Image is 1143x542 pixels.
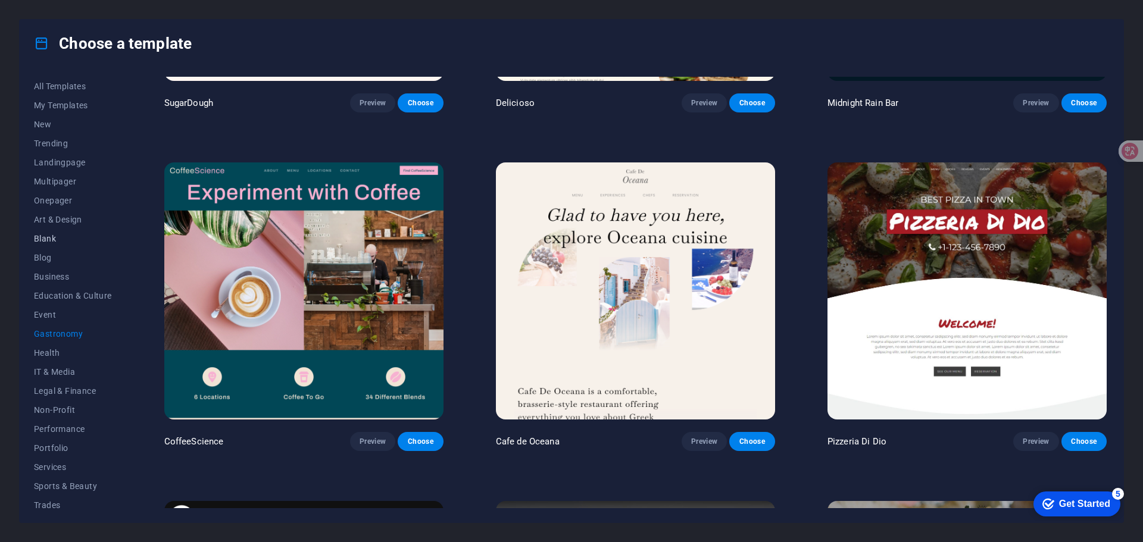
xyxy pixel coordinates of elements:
[827,162,1107,419] img: Pizzeria Di Dio
[34,153,112,172] button: Landingpage
[1013,93,1058,112] button: Preview
[34,477,112,496] button: Sports & Beauty
[164,162,444,419] img: CoffeeScience
[398,432,443,451] button: Choose
[34,210,112,229] button: Art & Design
[34,481,112,491] span: Sports & Beauty
[34,438,112,458] button: Portfolio
[691,437,717,446] span: Preview
[729,432,775,451] button: Choose
[34,305,112,324] button: Event
[164,97,213,109] p: SugarDough
[34,248,112,267] button: Blog
[34,500,112,510] span: Trades
[34,348,112,358] span: Health
[1061,432,1107,451] button: Choose
[34,172,112,191] button: Multipager
[10,6,96,31] div: Get Started 5 items remaining, 0% complete
[34,381,112,400] button: Legal & Finance
[34,82,112,91] span: All Templates
[34,458,112,477] button: Services
[34,34,192,53] h4: Choose a template
[350,432,395,451] button: Preview
[739,437,765,446] span: Choose
[407,437,433,446] span: Choose
[34,286,112,305] button: Education & Culture
[34,158,112,167] span: Landingpage
[729,93,775,112] button: Choose
[34,424,112,434] span: Performance
[34,329,112,339] span: Gastronomy
[34,96,112,115] button: My Templates
[1023,437,1049,446] span: Preview
[34,362,112,381] button: IT & Media
[88,2,100,14] div: 5
[34,386,112,396] span: Legal & Finance
[34,367,112,377] span: IT & Media
[34,419,112,438] button: Performance
[34,443,112,453] span: Portfolio
[34,253,112,262] span: Blog
[164,436,224,447] p: CoffeeScience
[34,343,112,362] button: Health
[34,229,112,248] button: Blank
[34,101,112,110] span: My Templates
[35,13,86,24] div: Get Started
[34,272,112,281] span: Business
[34,191,112,210] button: Onepager
[34,234,112,243] span: Blank
[827,97,898,109] p: Midnight Rain Bar
[34,310,112,319] span: Event
[34,115,112,134] button: New
[1071,98,1097,108] span: Choose
[682,93,727,112] button: Preview
[1023,98,1049,108] span: Preview
[691,98,717,108] span: Preview
[739,98,765,108] span: Choose
[496,97,535,109] p: Delicioso
[1071,437,1097,446] span: Choose
[34,496,112,515] button: Trades
[1013,432,1058,451] button: Preview
[34,120,112,129] span: New
[398,93,443,112] button: Choose
[496,162,775,419] img: Cafe de Oceana
[827,436,886,447] p: Pizzeria Di Dio
[34,324,112,343] button: Gastronomy
[682,432,727,451] button: Preview
[34,196,112,205] span: Onepager
[34,462,112,472] span: Services
[34,291,112,300] span: Education & Culture
[34,405,112,415] span: Non-Profit
[34,267,112,286] button: Business
[360,98,386,108] span: Preview
[407,98,433,108] span: Choose
[34,77,112,96] button: All Templates
[350,93,395,112] button: Preview
[496,436,560,447] p: Cafe de Oceana
[34,400,112,419] button: Non-Profit
[1061,93,1107,112] button: Choose
[34,134,112,153] button: Trending
[360,437,386,446] span: Preview
[34,215,112,224] span: Art & Design
[34,139,112,148] span: Trending
[34,177,112,186] span: Multipager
